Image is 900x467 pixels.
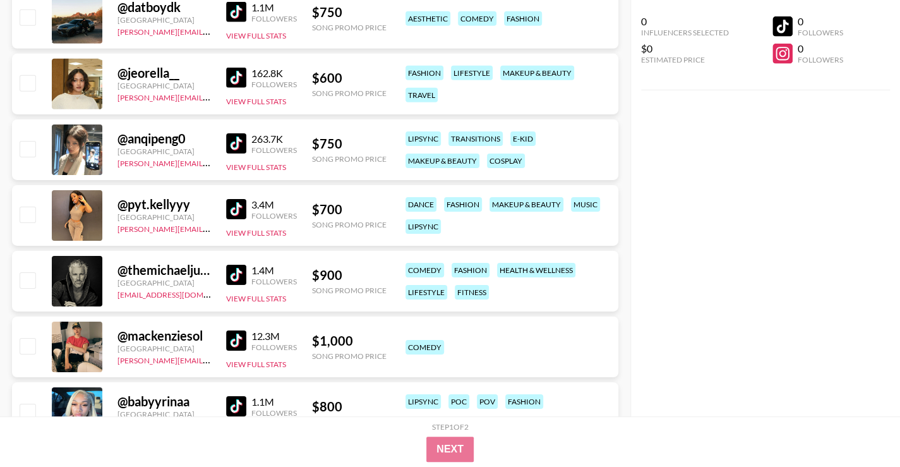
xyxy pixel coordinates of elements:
div: @ anqipeng0 [117,131,211,147]
div: @ mackenziesol [117,328,211,344]
div: [GEOGRAPHIC_DATA] [117,409,211,419]
a: [PERSON_NAME][EMAIL_ADDRESS][DOMAIN_NAME] [117,90,304,102]
div: 3.4M [251,198,297,211]
div: [GEOGRAPHIC_DATA] [117,147,211,156]
div: transitions [448,131,503,146]
div: makeup & beauty [500,66,574,80]
div: [GEOGRAPHIC_DATA] [117,212,211,222]
div: @ babyyrinaa [117,394,211,409]
div: 0 [798,15,843,28]
div: Followers [251,80,297,89]
div: Followers [251,14,297,23]
div: $ 700 [312,202,387,217]
div: Estimated Price [641,55,729,64]
div: cosplay [487,154,525,168]
div: e-kid [510,131,536,146]
button: View Full Stats [226,31,286,40]
div: Followers [251,145,297,155]
div: pov [477,394,498,409]
div: Song Promo Price [312,286,387,295]
div: Followers [798,28,843,37]
button: View Full Stats [226,294,286,303]
a: [EMAIL_ADDRESS][DOMAIN_NAME] [117,288,244,300]
div: comedy [458,11,496,26]
div: fashion [405,66,443,80]
button: Next [426,437,474,462]
button: View Full Stats [226,228,286,238]
div: 0 [641,15,729,28]
div: lifestyle [451,66,493,80]
div: fitness [455,285,489,300]
div: Step 1 of 2 [432,422,469,432]
div: Followers [251,343,297,352]
div: lipsync [405,394,441,409]
img: TikTok [226,331,246,351]
div: poc [448,394,469,409]
div: 1.4M [251,264,297,277]
div: travel [405,88,438,102]
button: View Full Stats [226,360,286,369]
div: lifestyle [405,285,447,300]
div: $0 [641,42,729,55]
div: comedy [405,263,444,277]
div: @ pyt.kellyyy [117,197,211,212]
a: [PERSON_NAME][EMAIL_ADDRESS][DOMAIN_NAME] [117,156,304,168]
div: [GEOGRAPHIC_DATA] [117,15,211,25]
div: [GEOGRAPHIC_DATA] [117,81,211,90]
div: Followers [251,277,297,286]
div: $ 600 [312,70,387,86]
div: Followers [251,211,297,221]
button: View Full Stats [226,162,286,172]
div: health & wellness [497,263,575,277]
div: fashion [505,394,543,409]
div: 1.1M [251,1,297,14]
div: comedy [405,340,444,355]
a: [PERSON_NAME][EMAIL_ADDRESS][DOMAIN_NAME] [117,25,304,37]
div: fashion [452,263,489,277]
img: TikTok [226,68,246,88]
div: aesthetic [405,11,450,26]
div: makeup & beauty [489,197,563,212]
button: View Full Stats [226,97,286,106]
div: [GEOGRAPHIC_DATA] [117,278,211,288]
img: TikTok [226,133,246,154]
div: Song Promo Price [312,88,387,98]
div: $ 750 [312,4,387,20]
div: 0 [798,42,843,55]
div: makeup & beauty [405,154,479,168]
div: [GEOGRAPHIC_DATA] [117,344,211,353]
div: $ 750 [312,136,387,152]
div: 1.1M [251,396,297,408]
div: Followers [798,55,843,64]
img: TikTok [226,199,246,219]
div: dance [405,197,436,212]
iframe: Drift Widget Chat Controller [837,404,885,452]
img: TikTok [226,265,246,285]
div: 162.8K [251,67,297,80]
div: Song Promo Price [312,23,387,32]
div: @ jeorella__ [117,65,211,81]
a: [PERSON_NAME][EMAIL_ADDRESS][DOMAIN_NAME] [117,353,304,365]
div: Song Promo Price [312,351,387,361]
div: Song Promo Price [312,220,387,229]
div: $ 900 [312,267,387,283]
div: Followers [251,408,297,418]
div: fashion [504,11,542,26]
div: fashion [444,197,482,212]
div: lipsync [405,131,441,146]
div: Influencers Selected [641,28,729,37]
div: 263.7K [251,133,297,145]
a: [PERSON_NAME][EMAIL_ADDRESS][DOMAIN_NAME] [117,222,304,234]
div: @ themichaeljustin [117,262,211,278]
div: 12.3M [251,330,297,343]
img: TikTok [226,396,246,416]
div: Song Promo Price [312,154,387,164]
div: $ 1,000 [312,333,387,349]
div: lipsync [405,219,441,234]
div: music [571,197,600,212]
img: TikTok [226,2,246,22]
div: $ 800 [312,399,387,415]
